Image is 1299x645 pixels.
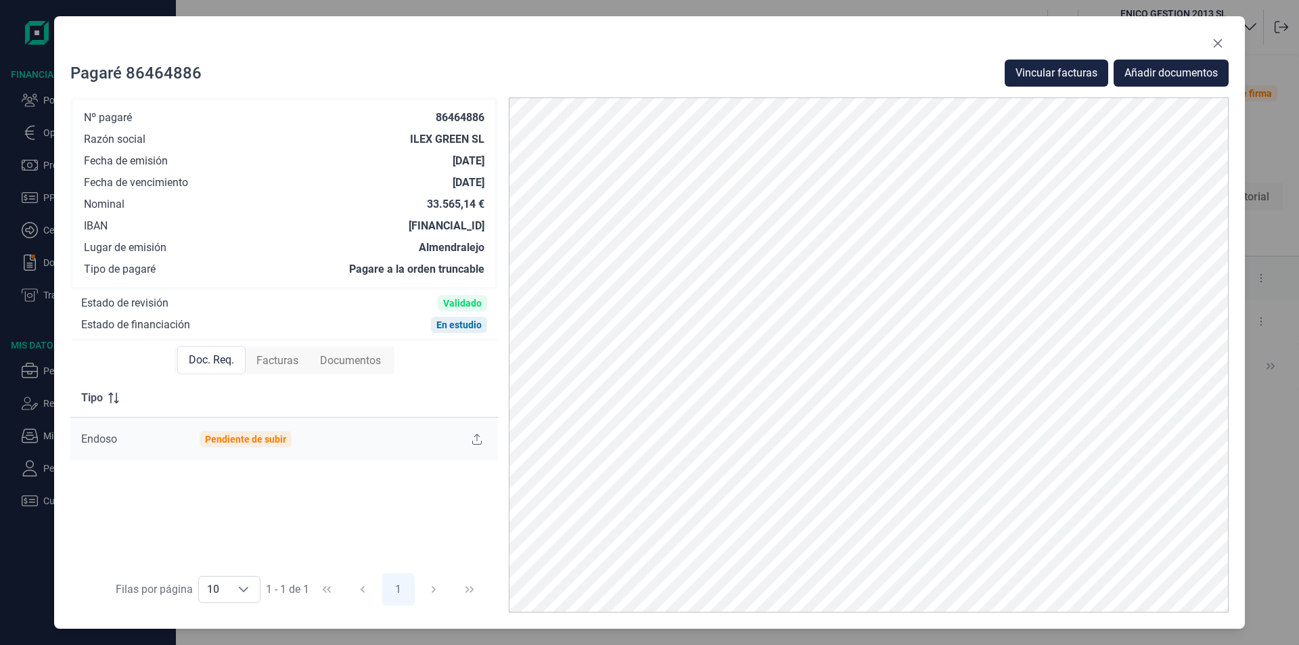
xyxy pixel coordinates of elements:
div: Fecha de emisión [84,154,168,168]
div: Almendralejo [419,241,484,254]
div: Estado de revisión [81,296,168,310]
div: Nº pagaré [84,111,132,125]
div: Tipo de pagaré [84,263,156,276]
span: Añadir documentos [1124,65,1218,81]
button: First Page [311,573,343,606]
div: Estado de financiación [81,318,190,332]
div: Documentos [309,347,392,374]
span: Facturas [256,353,298,369]
span: 10 [199,577,227,602]
div: Filas por página [116,581,193,598]
div: Razón social [84,133,145,146]
div: Doc. Req. [177,346,246,374]
span: 1 - 1 de 1 [266,584,309,595]
div: Fecha de vencimiento [84,176,188,190]
div: ILEX GREEN SL [410,133,484,146]
img: PDF Viewer [509,97,1229,613]
button: Añadir documentos [1114,60,1229,87]
button: Page 1 [382,573,415,606]
button: Vincular facturas [1005,60,1108,87]
div: Choose [227,577,260,602]
button: Next Page [417,573,450,606]
div: Pagare a la orden truncable [349,263,484,276]
span: Endoso [81,432,117,445]
div: IBAN [84,219,108,233]
div: [DATE] [453,176,484,190]
div: Validado [443,298,482,309]
div: Lugar de emisión [84,241,166,254]
span: Vincular facturas [1016,65,1097,81]
div: 33.565,14 € [427,198,484,211]
div: [DATE] [453,154,484,168]
div: Nominal [84,198,124,211]
div: En estudio [436,319,482,330]
div: Pendiente de subir [205,434,286,445]
span: Doc. Req. [189,352,234,368]
div: Pagaré 86464886 [70,62,202,84]
div: 86464886 [436,111,484,125]
span: Documentos [320,353,381,369]
span: Tipo [81,390,103,406]
div: Facturas [246,347,309,374]
button: Last Page [453,573,486,606]
button: Previous Page [346,573,379,606]
button: Close [1207,32,1229,54]
div: [FINANCIAL_ID] [409,219,484,233]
